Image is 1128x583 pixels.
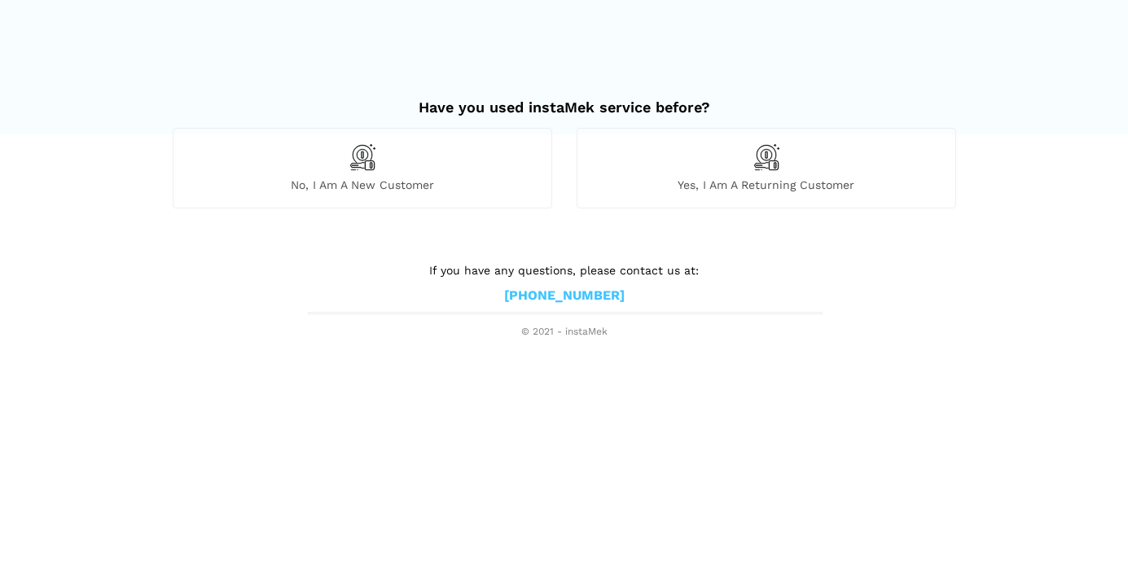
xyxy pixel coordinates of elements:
p: If you have any questions, please contact us at: [308,261,821,279]
span: Yes, I am a returning customer [577,178,955,192]
h2: Have you used instaMek service before? [173,82,956,116]
span: © 2021 - instaMek [308,326,821,339]
span: No, I am a new customer [173,178,551,192]
a: [PHONE_NUMBER] [504,287,625,305]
